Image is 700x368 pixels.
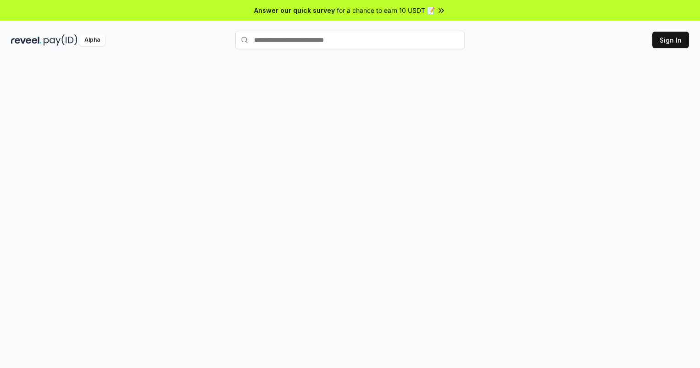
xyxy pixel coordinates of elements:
span: Answer our quick survey [254,5,335,15]
img: reveel_dark [11,34,42,46]
div: Alpha [79,34,105,46]
img: pay_id [44,34,78,46]
span: for a chance to earn 10 USDT 📝 [337,5,435,15]
button: Sign In [652,32,689,48]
